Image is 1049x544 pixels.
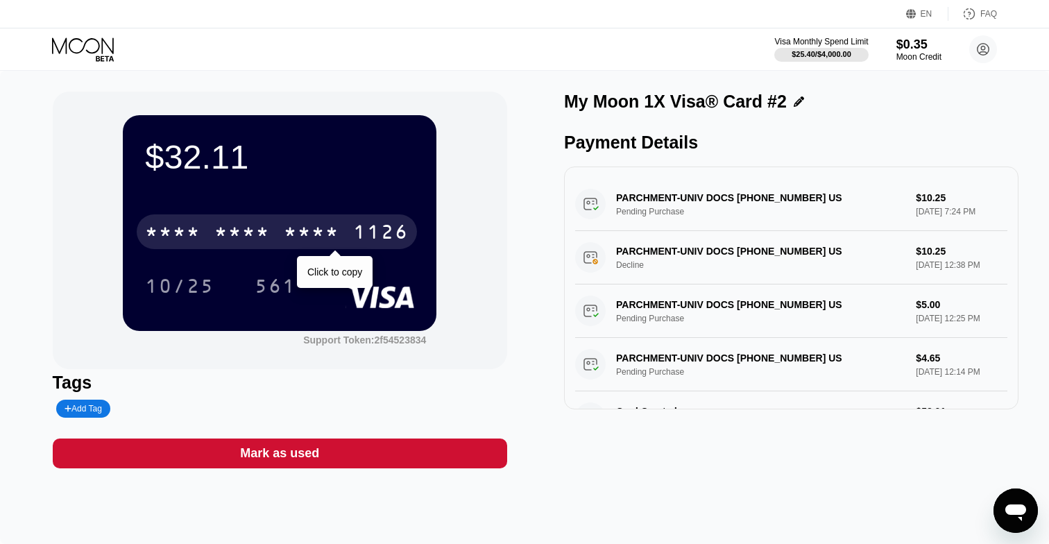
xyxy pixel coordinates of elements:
[353,223,409,245] div: 1126
[792,50,851,58] div: $25.40 / $4,000.00
[145,277,214,299] div: 10/25
[303,334,426,346] div: Support Token: 2f54523834
[896,37,941,62] div: $0.35Moon Credit
[65,404,102,414] div: Add Tag
[307,266,362,278] div: Click to copy
[135,269,225,303] div: 10/25
[240,445,319,461] div: Mark as used
[980,9,997,19] div: FAQ
[303,334,426,346] div: Support Token:2f54523834
[993,488,1038,533] iframe: Button to launch messaging window, conversation in progress
[53,373,507,393] div: Tags
[56,400,110,418] div: Add Tag
[774,37,868,62] div: Visa Monthly Spend Limit$25.40/$4,000.00
[564,133,1018,153] div: Payment Details
[774,37,868,46] div: Visa Monthly Spend Limit
[948,7,997,21] div: FAQ
[896,37,941,52] div: $0.35
[564,92,787,112] div: My Moon 1X Visa® Card #2
[906,7,948,21] div: EN
[244,269,307,303] div: 561
[53,439,507,468] div: Mark as used
[921,9,932,19] div: EN
[145,137,414,176] div: $32.11
[255,277,296,299] div: 561
[896,52,941,62] div: Moon Credit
